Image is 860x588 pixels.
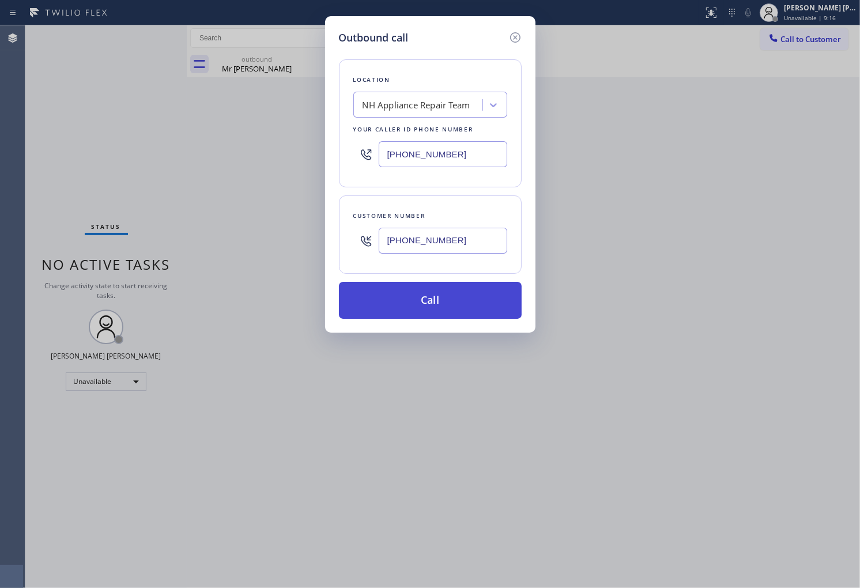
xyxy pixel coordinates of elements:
div: NH Appliance Repair Team [363,99,470,112]
button: Call [339,282,522,319]
input: (123) 456-7890 [379,228,507,254]
h5: Outbound call [339,30,409,46]
div: Customer number [353,210,507,222]
div: Location [353,74,507,86]
div: Your caller id phone number [353,123,507,135]
input: (123) 456-7890 [379,141,507,167]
